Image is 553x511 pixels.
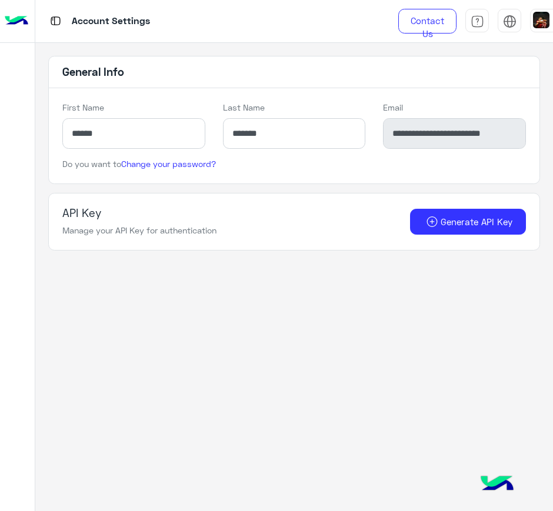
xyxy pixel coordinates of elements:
h5: General Info [49,56,539,88]
a: Change your password? [121,159,216,169]
img: plus-icon.svg [424,216,441,228]
img: tab [48,14,63,28]
img: Logo [5,9,28,34]
a: tab [465,9,489,34]
img: tab [503,15,517,28]
button: Generate API Key [410,209,527,235]
label: Last Name [223,101,265,113]
p: Account Settings [72,14,150,29]
label: First Name [62,101,104,113]
img: tab [471,15,484,28]
span: Do you want to [62,159,216,169]
h5: API Key [62,206,216,220]
label: Email [383,101,403,113]
img: hulul-logo.png [477,464,518,505]
img: userImage [533,12,549,28]
a: Contact Us [398,9,457,34]
span: Manage your API Key for authentication [62,225,216,235]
